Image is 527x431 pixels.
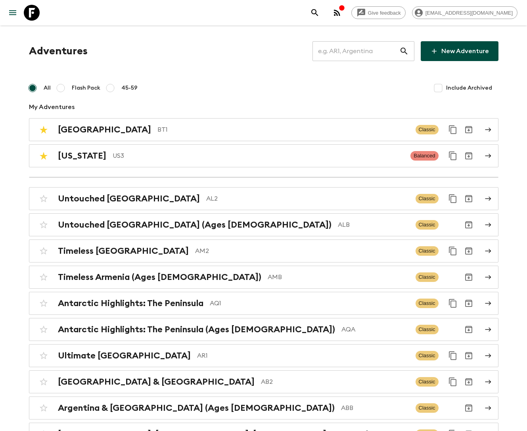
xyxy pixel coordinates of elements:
[445,243,461,259] button: Duplicate for 45-59
[29,118,498,141] a: [GEOGRAPHIC_DATA]BT1ClassicDuplicate for 45-59Archive
[206,194,409,203] p: AL2
[261,377,409,387] p: AB2
[416,403,439,413] span: Classic
[29,213,498,236] a: Untouched [GEOGRAPHIC_DATA] (Ages [DEMOGRAPHIC_DATA])ALBClassicArchive
[307,5,323,21] button: search adventures
[461,191,477,207] button: Archive
[29,187,498,210] a: Untouched [GEOGRAPHIC_DATA]AL2ClassicDuplicate for 45-59Archive
[461,400,477,416] button: Archive
[29,102,498,112] p: My Adventures
[445,374,461,390] button: Duplicate for 45-59
[58,125,151,135] h2: [GEOGRAPHIC_DATA]
[461,243,477,259] button: Archive
[58,324,335,335] h2: Antarctic Highlights: The Peninsula (Ages [DEMOGRAPHIC_DATA])
[58,403,335,413] h2: Argentina & [GEOGRAPHIC_DATA] (Ages [DEMOGRAPHIC_DATA])
[445,348,461,364] button: Duplicate for 45-59
[421,10,517,16] span: [EMAIL_ADDRESS][DOMAIN_NAME]
[416,125,439,134] span: Classic
[121,84,138,92] span: 45-59
[58,193,200,204] h2: Untouched [GEOGRAPHIC_DATA]
[416,351,439,360] span: Classic
[29,397,498,420] a: Argentina & [GEOGRAPHIC_DATA] (Ages [DEMOGRAPHIC_DATA])ABBClassicArchive
[461,217,477,233] button: Archive
[29,318,498,341] a: Antarctic Highlights: The Peninsula (Ages [DEMOGRAPHIC_DATA])AQAClassicArchive
[341,325,409,334] p: AQA
[421,41,498,61] a: New Adventure
[410,151,438,161] span: Balanced
[197,351,409,360] p: AR1
[157,125,409,134] p: BT1
[268,272,409,282] p: AMB
[72,84,100,92] span: Flash Pack
[29,344,498,367] a: Ultimate [GEOGRAPHIC_DATA]AR1ClassicDuplicate for 45-59Archive
[58,151,106,161] h2: [US_STATE]
[416,299,439,308] span: Classic
[445,122,461,138] button: Duplicate for 45-59
[29,144,498,167] a: [US_STATE]US3BalancedDuplicate for 45-59Archive
[58,298,203,308] h2: Antarctic Highlights: The Peninsula
[416,194,439,203] span: Classic
[29,370,498,393] a: [GEOGRAPHIC_DATA] & [GEOGRAPHIC_DATA]AB2ClassicDuplicate for 45-59Archive
[461,295,477,311] button: Archive
[445,295,461,311] button: Duplicate for 45-59
[29,292,498,315] a: Antarctic Highlights: The PeninsulaAQ1ClassicDuplicate for 45-59Archive
[461,269,477,285] button: Archive
[44,84,51,92] span: All
[29,266,498,289] a: Timeless Armenia (Ages [DEMOGRAPHIC_DATA])AMBClassicArchive
[364,10,405,16] span: Give feedback
[338,220,409,230] p: ALB
[416,377,439,387] span: Classic
[58,377,255,387] h2: [GEOGRAPHIC_DATA] & [GEOGRAPHIC_DATA]
[461,122,477,138] button: Archive
[58,246,189,256] h2: Timeless [GEOGRAPHIC_DATA]
[195,246,409,256] p: AM2
[416,246,439,256] span: Classic
[416,272,439,282] span: Classic
[113,151,404,161] p: US3
[312,40,399,62] input: e.g. AR1, Argentina
[58,351,191,361] h2: Ultimate [GEOGRAPHIC_DATA]
[351,6,406,19] a: Give feedback
[412,6,517,19] div: [EMAIL_ADDRESS][DOMAIN_NAME]
[29,43,88,59] h1: Adventures
[461,148,477,164] button: Archive
[461,348,477,364] button: Archive
[445,148,461,164] button: Duplicate for 45-59
[5,5,21,21] button: menu
[445,191,461,207] button: Duplicate for 45-59
[210,299,409,308] p: AQ1
[446,84,492,92] span: Include Archived
[461,374,477,390] button: Archive
[341,403,409,413] p: ABB
[58,220,332,230] h2: Untouched [GEOGRAPHIC_DATA] (Ages [DEMOGRAPHIC_DATA])
[416,325,439,334] span: Classic
[416,220,439,230] span: Classic
[58,272,261,282] h2: Timeless Armenia (Ages [DEMOGRAPHIC_DATA])
[461,322,477,337] button: Archive
[29,239,498,262] a: Timeless [GEOGRAPHIC_DATA]AM2ClassicDuplicate for 45-59Archive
